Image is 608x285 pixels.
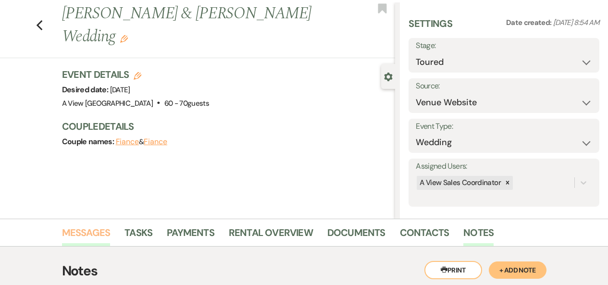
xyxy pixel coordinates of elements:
button: + Add Note [489,261,546,279]
span: Date created: [506,18,553,27]
span: [DATE] 8:54 AM [553,18,599,27]
button: Print [424,261,482,279]
h3: Event Details [62,68,210,81]
h3: Couple Details [62,120,386,133]
h3: Notes [62,261,546,281]
button: Close lead details [384,72,393,81]
a: Rental Overview [229,225,313,246]
button: Fiance [116,138,139,146]
span: [DATE] [110,85,130,95]
h1: [PERSON_NAME] & [PERSON_NAME] Wedding [62,2,325,48]
button: Edit [120,34,128,43]
label: Assigned Users: [416,160,592,173]
span: & [116,137,167,147]
label: Stage: [416,39,592,53]
a: Contacts [400,225,449,246]
a: Messages [62,225,111,246]
a: Payments [167,225,214,246]
label: Event Type: [416,120,592,134]
h3: Settings [409,17,452,38]
a: Notes [463,225,494,246]
a: Tasks [124,225,152,246]
a: Documents [327,225,385,246]
span: Couple names: [62,136,116,147]
span: 60 - 70 guests [164,99,210,108]
div: A View Sales Coordinator [417,176,502,190]
label: Source: [416,79,592,93]
span: A View [GEOGRAPHIC_DATA] [62,99,153,108]
span: Desired date: [62,85,110,95]
button: Fiance [144,138,167,146]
